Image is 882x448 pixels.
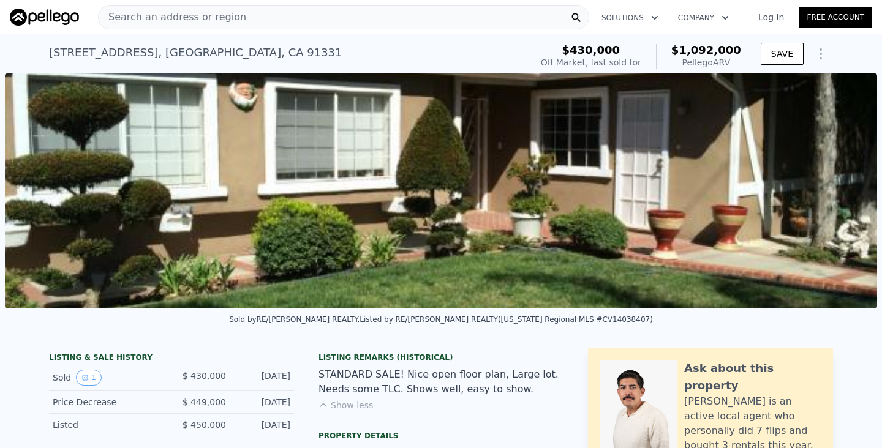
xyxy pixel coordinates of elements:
div: [STREET_ADDRESS] , [GEOGRAPHIC_DATA] , CA 91331 [49,44,342,61]
div: Property details [318,431,563,441]
div: Pellego ARV [671,56,741,69]
span: $ 449,000 [183,397,226,407]
div: Ask about this property [684,360,821,394]
div: [DATE] [236,419,290,431]
img: Sale: 160520827 Parcel: 125361069 [5,73,877,308]
div: STANDARD SALE! Nice open floor plan, Large lot. Needs some TLC. Shows well, easy to show. [318,367,563,397]
div: Listed by RE/[PERSON_NAME] REALTY ([US_STATE] Regional MLS #CV14038407) [360,315,653,324]
span: $ 450,000 [183,420,226,430]
button: Solutions [592,7,668,29]
button: Show Options [809,42,833,66]
span: $ 430,000 [183,371,226,381]
button: Show less [318,399,373,411]
span: Search an address or region [99,10,246,24]
div: Off Market, last sold for [541,56,641,69]
div: Price Decrease [53,396,162,408]
span: $430,000 [562,43,620,56]
a: Log In [744,11,799,23]
div: LISTING & SALE HISTORY [49,353,294,365]
img: Pellego [10,9,79,26]
div: Sold [53,370,162,386]
div: [DATE] [236,396,290,408]
div: Listed [53,419,162,431]
span: $1,092,000 [671,43,741,56]
div: Listing Remarks (Historical) [318,353,563,362]
div: Sold by RE/[PERSON_NAME] REALTY . [229,315,360,324]
a: Free Account [799,7,872,28]
button: View historical data [76,370,102,386]
button: Company [668,7,739,29]
button: SAVE [761,43,804,65]
div: [DATE] [236,370,290,386]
